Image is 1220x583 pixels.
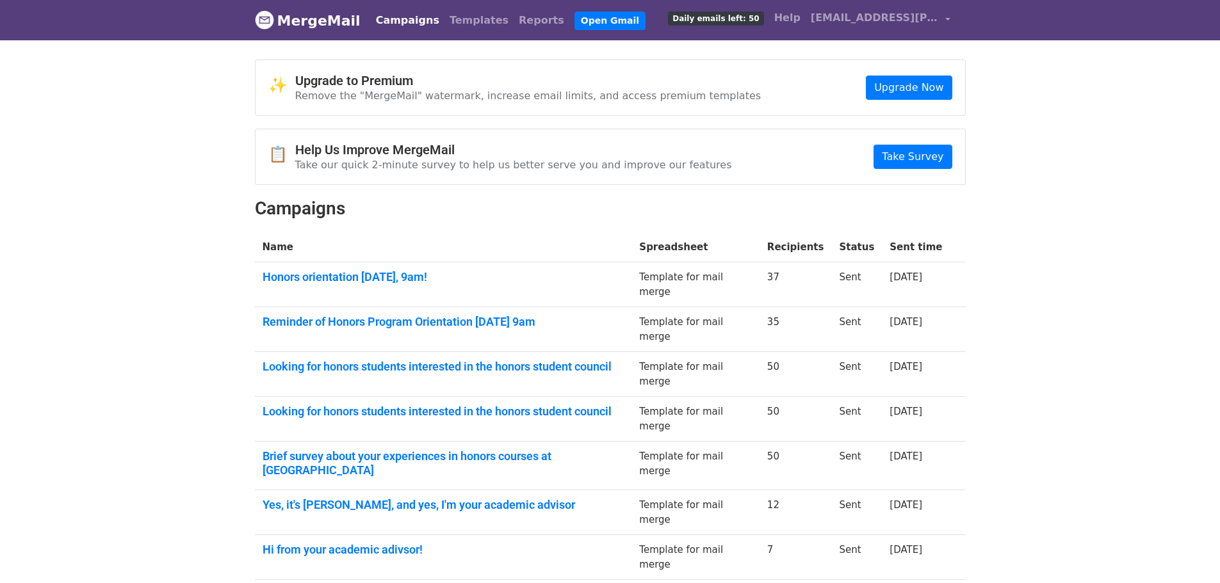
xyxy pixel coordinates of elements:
span: 📋 [268,145,295,164]
td: Sent [831,397,882,442]
a: [EMAIL_ADDRESS][PERSON_NAME][DOMAIN_NAME] [806,5,956,35]
a: Reports [514,8,569,33]
a: Templates [444,8,514,33]
a: Looking for honors students interested in the honors student council [263,360,624,374]
h4: Help Us Improve MergeMail [295,142,732,157]
td: Sent [831,442,882,490]
span: ✨ [268,76,295,95]
a: Looking for honors students interested in the honors student council [263,404,624,419]
td: Template for mail merge [631,535,760,580]
a: Yes, it's [PERSON_NAME], and yes, I'm your academic advisor [263,498,624,512]
h4: Upgrade to Premium [295,73,761,88]
th: Sent time [882,232,950,262]
p: Remove the "MergeMail" watermark, increase email limits, and access premium templates [295,89,761,102]
th: Spreadsheet [631,232,760,262]
a: [DATE] [890,451,922,462]
a: Help [769,5,806,31]
h2: Campaigns [255,198,966,220]
th: Status [831,232,882,262]
a: Honors orientation [DATE], 9am! [263,270,624,284]
td: 35 [760,307,832,352]
td: 50 [760,442,832,490]
td: Sent [831,262,882,307]
a: MergeMail [255,7,361,34]
a: Reminder of Honors Program Orientation [DATE] 9am [263,315,624,329]
td: 7 [760,535,832,580]
a: [DATE] [890,316,922,328]
th: Recipients [760,232,832,262]
a: Campaigns [371,8,444,33]
td: Template for mail merge [631,352,760,397]
a: Open Gmail [574,12,646,30]
td: Template for mail merge [631,490,760,535]
a: [DATE] [890,544,922,555]
td: Template for mail merge [631,262,760,307]
td: Sent [831,307,882,352]
a: Daily emails left: 50 [663,5,769,31]
a: Take Survey [874,145,952,169]
td: Template for mail merge [631,442,760,490]
td: Sent [831,535,882,580]
a: [DATE] [890,406,922,417]
td: 50 [760,397,832,442]
p: Take our quick 2-minute survey to help us better serve you and improve our features [295,158,732,172]
a: Brief survey about your experiences in honors courses at [GEOGRAPHIC_DATA] [263,449,624,477]
td: Template for mail merge [631,397,760,442]
a: [DATE] [890,361,922,372]
a: Upgrade Now [866,76,952,100]
span: [EMAIL_ADDRESS][PERSON_NAME][DOMAIN_NAME] [811,10,939,26]
img: MergeMail logo [255,10,274,29]
td: 37 [760,262,832,307]
a: Hi from your academic adivsor! [263,543,624,557]
td: Template for mail merge [631,307,760,352]
span: Daily emails left: 50 [668,12,763,26]
a: [DATE] [890,271,922,283]
td: 50 [760,352,832,397]
th: Name [255,232,632,262]
a: [DATE] [890,499,922,511]
td: 12 [760,490,832,535]
td: Sent [831,352,882,397]
td: Sent [831,490,882,535]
